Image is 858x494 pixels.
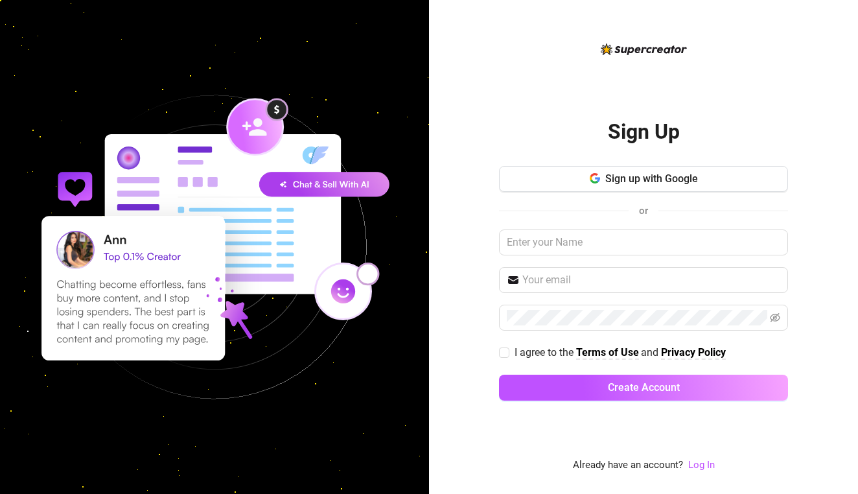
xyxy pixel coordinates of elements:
a: Log In [688,458,715,473]
button: Create Account [499,375,788,401]
input: Your email [522,272,780,288]
span: and [641,346,661,359]
a: Privacy Policy [661,346,726,360]
span: Create Account [608,381,680,394]
a: Terms of Use [576,346,639,360]
span: or [639,205,648,217]
input: Enter your Name [499,229,788,255]
span: I agree to the [515,346,576,359]
span: eye-invisible [770,312,780,323]
strong: Terms of Use [576,346,639,359]
span: Sign up with Google [605,172,698,185]
strong: Privacy Policy [661,346,726,359]
span: Already have an account? [573,458,683,473]
h2: Sign Up [608,119,680,145]
img: logo-BBDzfeDw.svg [601,43,687,55]
button: Sign up with Google [499,166,788,192]
a: Log In [688,459,715,471]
